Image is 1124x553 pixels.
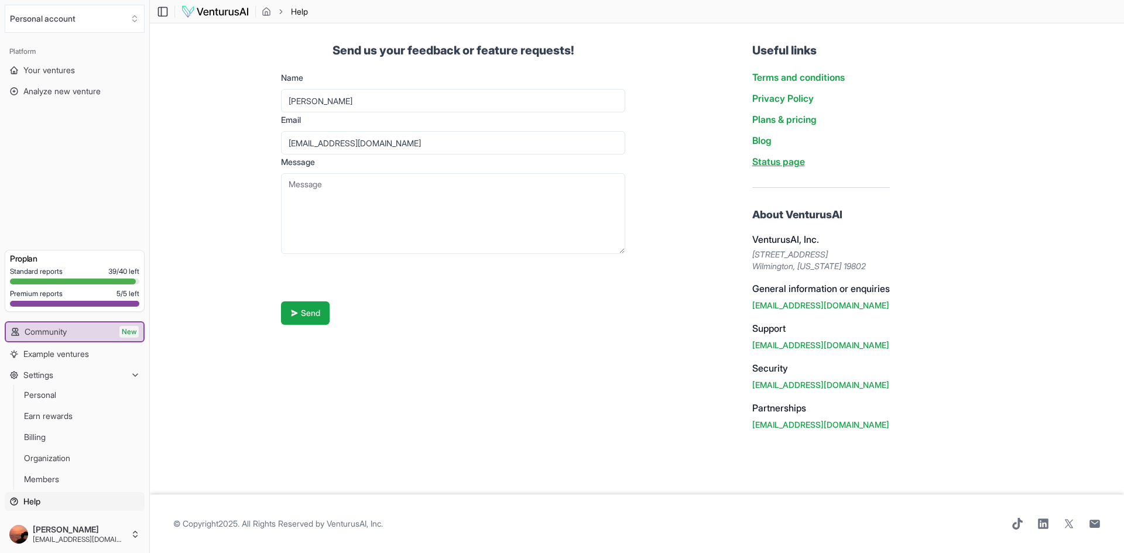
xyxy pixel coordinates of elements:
button: Settings [5,366,145,384]
a: Billing [19,428,131,446]
h3: Pro plan [10,253,139,265]
span: Earn rewards [24,410,73,422]
span: Premium reports [10,289,63,298]
label: Message [281,157,315,167]
a: Members [19,470,131,489]
label: Name [281,73,303,83]
a: [EMAIL_ADDRESS][DOMAIN_NAME] [752,300,889,310]
span: Members [24,473,59,485]
button: Send [281,301,330,325]
span: 39 / 40 left [108,267,139,276]
img: ACg8ocJU38WVmJJNySRznuH23Cjnk9FKH56F1hZdb4RwpzJEUy4Auwhb2A=s96-c [9,525,28,544]
input: Your email [281,131,625,154]
a: Terms and conditions [752,71,845,83]
a: Your ventures [5,61,145,80]
span: Help [291,6,308,18]
span: Community [25,326,67,338]
span: Analyze new venture [23,85,101,97]
h4: General information or enquiries [752,281,890,296]
h4: VenturusAI, Inc. [752,232,890,246]
span: Your ventures [23,64,75,76]
span: Help [23,496,40,507]
input: Your name [281,89,625,112]
a: VenturusAI, Inc [327,518,381,528]
a: [EMAIL_ADDRESS][DOMAIN_NAME] [752,380,889,390]
span: New [119,326,139,338]
span: [PERSON_NAME] [33,524,126,535]
button: [PERSON_NAME][EMAIL_ADDRESS][DOMAIN_NAME] [5,520,145,548]
a: Plans & pricing [752,114,817,125]
span: Settings [23,369,53,381]
img: logo [181,5,249,19]
span: 5 / 5 left [116,289,139,298]
a: Help [5,492,145,511]
a: Earn rewards [19,407,131,425]
a: [EMAIL_ADDRESS][DOMAIN_NAME] [752,420,889,430]
span: Standard reports [10,267,63,276]
a: CommunityNew [6,322,143,341]
span: Personal [24,389,56,401]
a: Privacy Policy [752,92,814,104]
nav: breadcrumb [262,6,308,18]
a: [EMAIL_ADDRESS][DOMAIN_NAME] [752,340,889,350]
span: Billing [24,431,46,443]
label: Email [281,115,301,125]
address: [STREET_ADDRESS] Wilmington, [US_STATE] 19802 [752,249,890,272]
h4: Partnerships [752,401,890,415]
h1: Send us your feedback or feature requests! [281,42,625,59]
a: Analyze new venture [5,82,145,101]
a: Personal [19,386,131,404]
a: Example ventures [5,345,145,363]
span: © Copyright 2025 . All Rights Reserved by . [173,518,383,530]
a: Organization [19,449,131,468]
h4: Support [752,321,890,335]
button: Select an organization [5,5,145,33]
div: Platform [5,42,145,61]
h4: Security [752,361,890,375]
span: [EMAIL_ADDRESS][DOMAIN_NAME] [33,535,126,544]
h3: About VenturusAI [752,207,890,223]
a: Status page [752,156,805,167]
h3: Useful links [752,42,890,59]
span: Organization [24,452,70,464]
a: Blog [752,135,772,146]
span: Example ventures [23,348,89,360]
